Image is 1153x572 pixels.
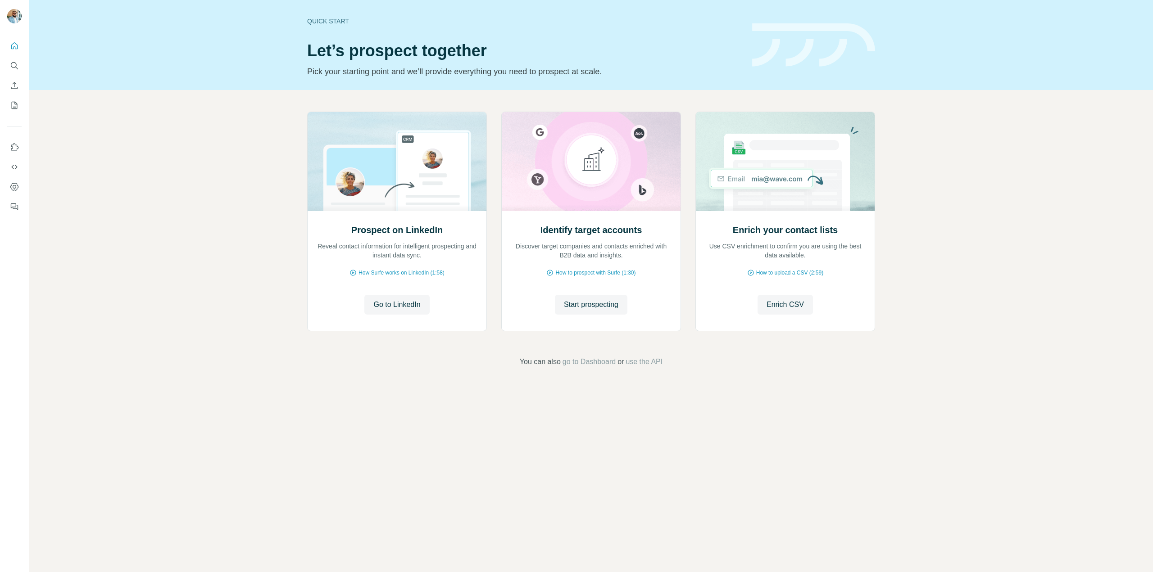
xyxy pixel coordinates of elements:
button: go to Dashboard [563,356,616,367]
button: Enrich CSV [758,295,813,315]
p: Use CSV enrichment to confirm you are using the best data available. [705,242,866,260]
h2: Prospect on LinkedIn [351,224,443,236]
span: Go to LinkedIn [373,299,420,310]
button: Enrich CSV [7,77,22,94]
p: Reveal contact information for intelligent prospecting and instant data sync. [317,242,477,260]
img: Prospect on LinkedIn [307,112,487,211]
button: Go to LinkedIn [364,295,429,315]
span: How Surfe works on LinkedIn (1:58) [359,269,445,277]
button: My lists [7,97,22,113]
img: Enrich your contact lists [695,112,875,211]
img: Avatar [7,9,22,23]
button: Dashboard [7,179,22,195]
button: use the API [626,356,663,367]
button: Feedback [7,198,22,215]
span: Start prospecting [564,299,618,310]
h1: Let’s prospect together [307,42,741,60]
button: Search [7,58,22,74]
h2: Identify target accounts [540,224,642,236]
button: Start prospecting [555,295,627,315]
span: How to prospect with Surfe (1:30) [555,269,636,277]
span: You can also [520,356,561,367]
button: Use Surfe API [7,159,22,175]
button: Use Surfe on LinkedIn [7,139,22,155]
img: Identify target accounts [501,112,681,211]
span: Enrich CSV [767,299,804,310]
div: Quick start [307,17,741,26]
button: Quick start [7,38,22,54]
span: or [617,356,624,367]
h2: Enrich your contact lists [733,224,838,236]
p: Pick your starting point and we’ll provide everything you need to prospect at scale. [307,65,741,78]
p: Discover target companies and contacts enriched with B2B data and insights. [511,242,672,260]
img: banner [752,23,875,67]
span: How to upload a CSV (2:59) [756,269,823,277]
